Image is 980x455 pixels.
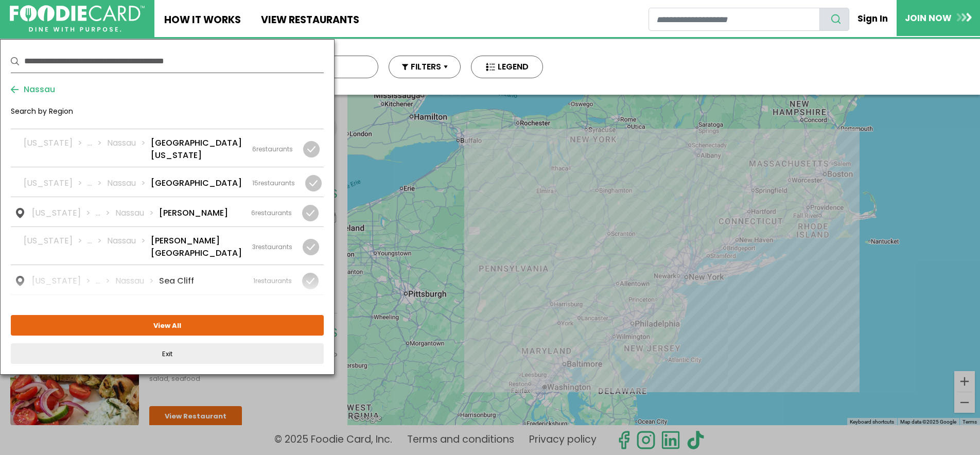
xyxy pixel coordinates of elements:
[252,242,256,251] span: 3
[11,295,324,324] a: [US_STATE] ... Nassau Seaford 4restaurants
[11,265,324,294] a: [US_STATE] ... Nassau Sea Cliff 1restaurants
[649,8,820,31] input: restaurant search
[24,177,87,189] li: [US_STATE]
[11,315,324,336] button: View All
[151,235,242,259] li: [PERSON_NAME][GEOGRAPHIC_DATA]
[32,207,96,219] li: [US_STATE]
[11,227,324,265] a: [US_STATE] ... Nassau [PERSON_NAME][GEOGRAPHIC_DATA] 3restaurants
[253,276,255,285] span: 1
[32,275,96,287] li: [US_STATE]
[115,275,159,287] li: Nassau
[252,179,258,187] span: 15
[10,5,145,32] img: FoodieCard; Eat, Drink, Save, Donate
[389,56,461,78] button: FILTERS
[24,137,87,162] li: [US_STATE]
[252,145,256,153] span: 6
[96,275,115,287] li: ...
[819,8,849,31] button: search
[19,83,55,96] span: Nassau
[849,7,897,30] a: Sign In
[151,137,242,162] li: [GEOGRAPHIC_DATA][US_STATE]
[87,235,107,259] li: ...
[252,179,295,188] div: restaurants
[107,177,151,189] li: Nassau
[107,235,151,259] li: Nassau
[11,197,324,226] a: [US_STATE] ... Nassau [PERSON_NAME] 6restaurants
[87,177,107,189] li: ...
[24,235,87,259] li: [US_STATE]
[11,106,324,125] div: Search by Region
[251,208,255,217] span: 6
[11,83,55,96] button: Nassau
[11,129,324,167] a: [US_STATE] ... Nassau [GEOGRAPHIC_DATA][US_STATE] 6restaurants
[471,56,543,78] button: LEGEND
[253,276,292,286] div: restaurants
[151,177,242,189] li: [GEOGRAPHIC_DATA]
[11,343,324,364] button: Exit
[96,207,115,219] li: ...
[115,207,159,219] li: Nassau
[159,207,228,219] li: [PERSON_NAME]
[87,137,107,162] li: ...
[107,137,151,162] li: Nassau
[159,275,194,287] li: Sea Cliff
[251,208,292,218] div: restaurants
[252,145,293,154] div: restaurants
[11,167,324,197] a: [US_STATE] ... Nassau [GEOGRAPHIC_DATA] 15restaurants
[252,242,292,252] div: restaurants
